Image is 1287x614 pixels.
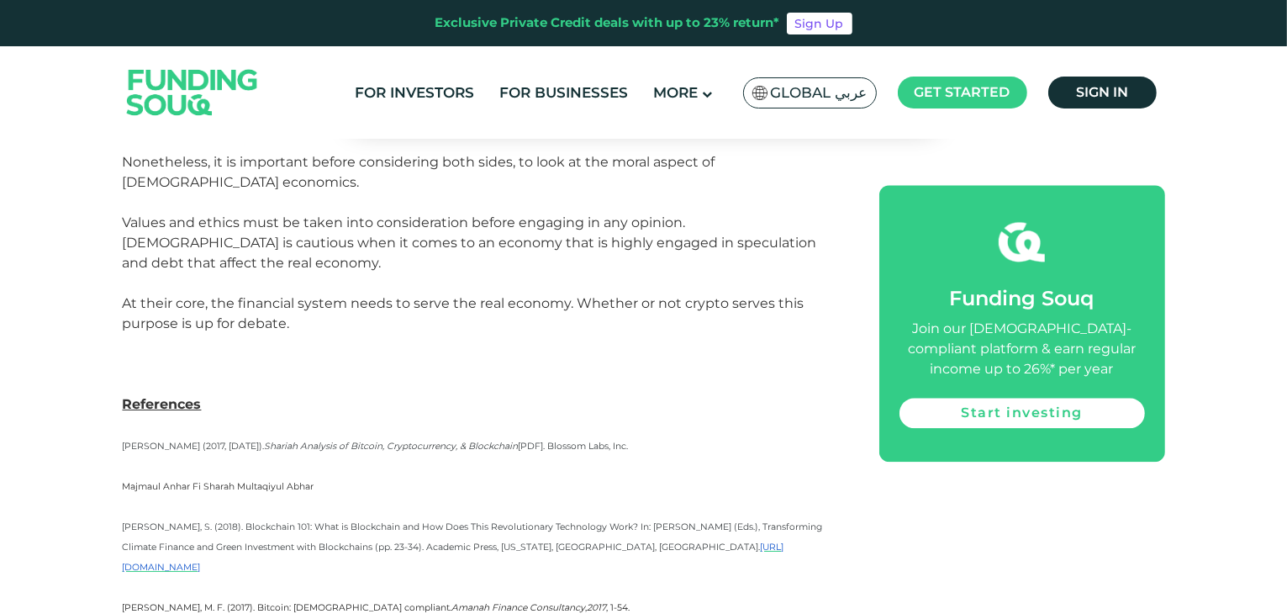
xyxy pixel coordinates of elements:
[999,219,1045,265] img: fsicon
[1048,77,1157,109] a: Sign in
[123,521,823,553] span: [PERSON_NAME], S. (2018). Blockchain 101: What is Blockchain and How Does This Revolutionary Tech...
[351,79,478,107] a: For Investors
[265,441,519,452] em: Shariah Analysis of Bitcoin, Cryptocurrency, & Blockchain
[899,319,1145,379] div: Join our [DEMOGRAPHIC_DATA]-compliant platform & earn regular income up to 26%* per year
[915,84,1010,100] span: Get started
[123,602,630,613] span: [PERSON_NAME], M. F. (2017). Bitcoin: [DEMOGRAPHIC_DATA] compliant. , , 1-54.
[435,13,780,33] div: Exclusive Private Credit deals with up to 23% return*
[1076,84,1128,100] span: Sign in
[771,83,868,103] span: Global عربي
[787,13,852,34] a: Sign Up
[495,79,632,107] a: For Businesses
[123,441,629,452] span: [PERSON_NAME] (2017, [DATE]). [PDF]. Blossom Labs, Inc.
[653,84,698,101] span: More
[950,286,1094,310] span: Funding Souq
[123,33,836,331] span: The scholars who argue its permissibility do so based on its function as an asset and legal tende...
[123,396,202,412] span: References
[588,602,607,613] em: 2017
[752,86,767,100] img: SA Flag
[110,50,275,135] img: Logo
[899,398,1145,428] a: Start investing
[123,481,314,492] span: Majmaul Anhar Fi Sharah Multaqiyul Abhar
[452,602,586,613] em: Amanah Finance Consultancy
